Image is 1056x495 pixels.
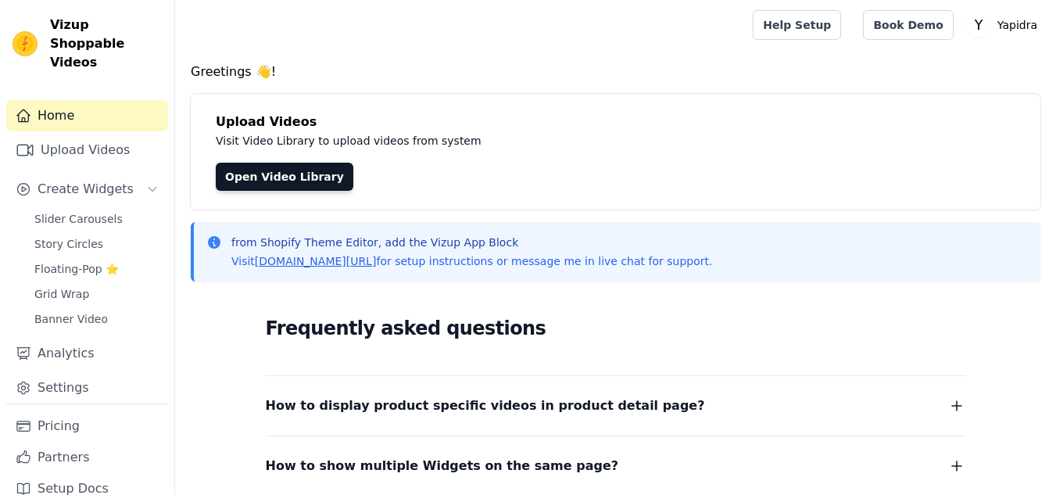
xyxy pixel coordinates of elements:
[231,235,712,250] p: from Shopify Theme Editor, add the Vizup App Block
[6,372,168,404] a: Settings
[255,255,377,267] a: [DOMAIN_NAME][URL]
[34,286,89,302] span: Grid Wrap
[266,313,966,344] h2: Frequently asked questions
[50,16,162,72] span: Vizup Shoppable Videos
[25,258,168,280] a: Floating-Pop ⭐
[34,236,103,252] span: Story Circles
[863,10,953,40] a: Book Demo
[6,135,168,166] a: Upload Videos
[38,180,134,199] span: Create Widgets
[25,208,168,230] a: Slider Carousels
[231,253,712,269] p: Visit for setup instructions or message me in live chat for support.
[6,411,168,442] a: Pricing
[216,113,1015,131] h4: Upload Videos
[6,174,168,205] button: Create Widgets
[266,455,966,477] button: How to show multiple Widgets on the same page?
[25,283,168,305] a: Grid Wrap
[216,131,916,150] p: Visit Video Library to upload videos from system
[34,261,119,277] span: Floating-Pop ⭐
[25,233,168,255] a: Story Circles
[991,11,1043,39] p: Yapidra
[966,11,1043,39] button: Y Yapidra
[266,395,705,417] span: How to display product specific videos in product detail page?
[13,31,38,56] img: Vizup
[25,308,168,330] a: Banner Video
[6,442,168,473] a: Partners
[6,100,168,131] a: Home
[6,338,168,369] a: Analytics
[266,395,966,417] button: How to display product specific videos in product detail page?
[266,455,619,477] span: How to show multiple Widgets on the same page?
[216,163,353,191] a: Open Video Library
[191,63,1040,81] h4: Greetings 👋!
[753,10,841,40] a: Help Setup
[34,211,123,227] span: Slider Carousels
[974,17,983,33] text: Y
[34,311,108,327] span: Banner Video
